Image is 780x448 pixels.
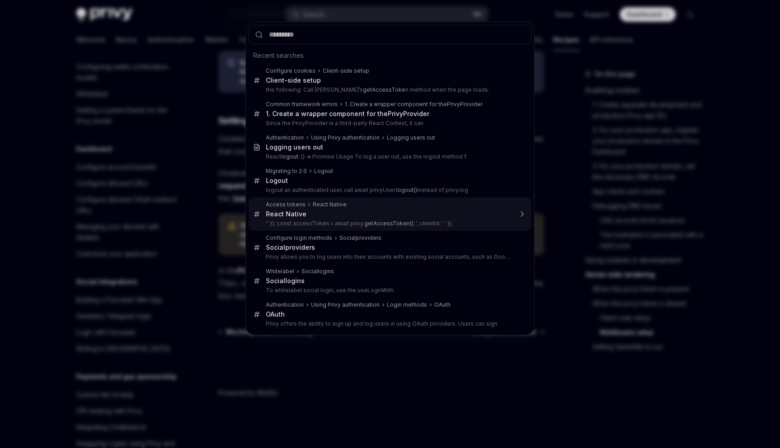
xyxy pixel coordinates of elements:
b: Social [266,243,285,251]
div: Logging users out [387,134,435,141]
p: Privy offers the ability to sign up and log users in using OAuth providers. Users can sign [266,320,512,327]
p: logout an authenticated user, call await privyUser. instead of privy.log [266,187,512,194]
b: OAuth [266,310,285,318]
b: getAccessToken() [364,220,413,227]
b: getAccessToke [363,86,405,93]
p: the following: Call [PERSON_NAME]’s n method when the page loads. [266,86,512,93]
div: 1. Create a wrapper component for the [345,101,483,108]
div: logins [266,277,305,285]
b: logout() [396,187,417,193]
div: Common framework errors [266,101,338,108]
div: React Native [313,201,347,208]
div: Configure cookies [266,67,316,75]
p: React : () => Promise Usage To log a user out, use the logout method f [266,153,512,160]
p: Privy allows you to log users into their accounts with existing social accounts, such as Google, [266,253,512,261]
b: PrivyProvider [447,101,483,107]
div: Client-side setup [266,76,321,84]
div: Login methods [387,301,427,308]
div: Configure login methods [266,234,332,242]
div: Using Privy authentication [311,301,380,308]
div: Using Privy authentication [311,134,380,141]
div: 1. Create a wrapper component for the [266,110,429,118]
p: '' }); const accessToken = await privy. ; ', clientId: ' ' }); [266,220,512,227]
div: Logout [314,168,333,175]
div: Authentication [266,301,304,308]
span: Recent searches [253,51,304,60]
p: To whitelabel social login, use the useLoginWith [266,287,512,294]
div: Whitelabel [266,268,294,275]
b: logout [281,153,298,160]
div: OAuth [434,301,450,308]
b: PrivyProvider [388,110,429,117]
div: providers [266,243,315,252]
div: React Native [266,210,306,218]
div: Logging users out [266,143,323,151]
div: providers [339,234,381,242]
div: Migrating to 2.0 [266,168,307,175]
b: Social [302,268,318,275]
div: Logout [266,177,288,185]
p: Since the PrivyProvider is a third-party React Context, it can [266,120,512,127]
div: Authentication [266,134,304,141]
b: Social [339,234,356,241]
b: Social [266,277,285,285]
div: logins [302,268,334,275]
div: Client-side setup [323,67,369,75]
div: Access tokens [266,201,306,208]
